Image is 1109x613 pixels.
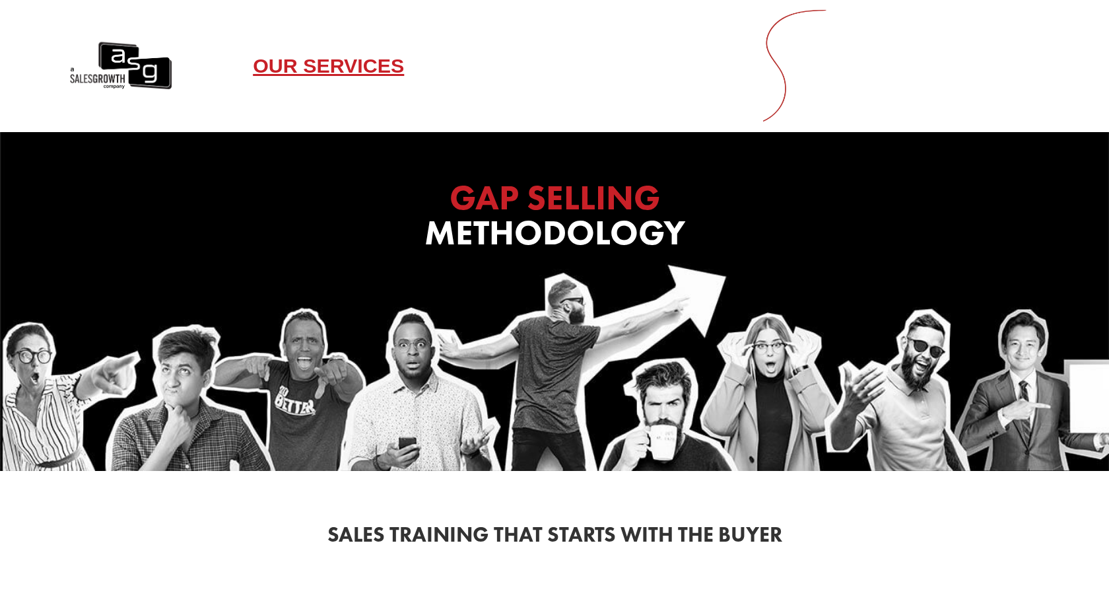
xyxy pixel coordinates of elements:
[253,43,424,89] a: Our Services
[424,50,570,83] a: Gap Selling Method
[874,84,908,98] span: Menu
[569,50,671,83] a: Testimonials
[450,175,660,220] span: GAP SELLING
[843,85,864,106] span: a
[198,524,911,552] h2: Sales Training That Starts With the Buyer
[69,40,172,92] a: A Sales Growth Company Logo
[671,50,763,83] a: Resources
[69,40,172,92] img: ASG Co. Logo
[290,180,819,257] h1: Methodology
